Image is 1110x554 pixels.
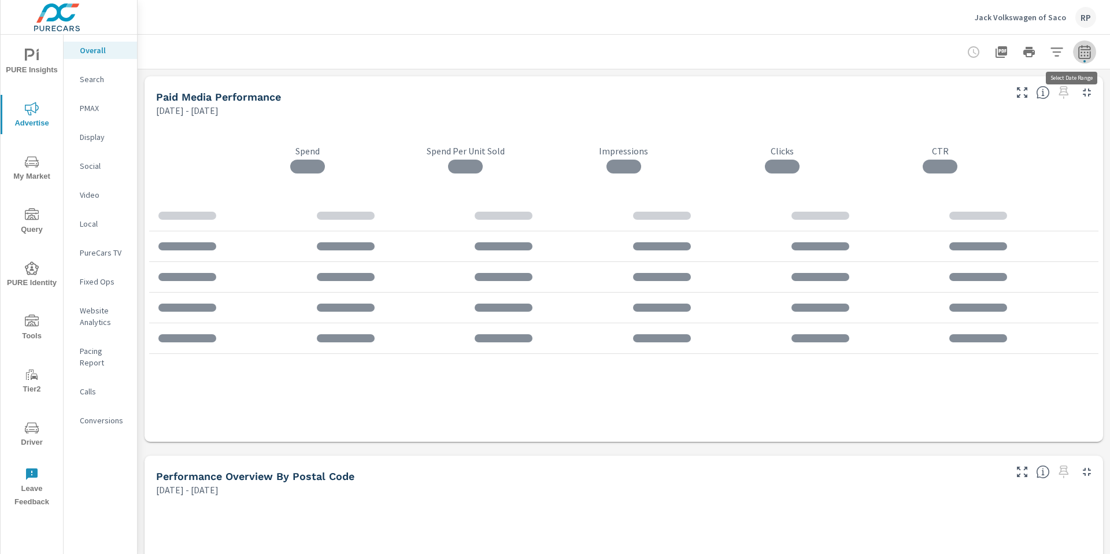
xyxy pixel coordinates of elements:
span: Leave Feedback [4,467,60,509]
span: Select a preset date range to save this widget [1054,83,1073,102]
h5: Performance Overview By Postal Code [156,470,354,482]
div: Conversions [64,412,137,429]
p: Impressions [545,145,703,157]
span: Advertise [4,102,60,130]
div: Video [64,186,137,204]
div: Calls [64,383,137,400]
p: PMAX [80,102,128,114]
span: Driver [4,421,60,449]
span: PURE Insights [4,49,60,77]
button: Minimize Widget [1078,83,1096,102]
p: Conversions [80,415,128,426]
p: Fixed Ops [80,276,128,287]
p: CTR [861,145,1020,157]
div: PMAX [64,99,137,117]
h5: Paid Media Performance [156,91,281,103]
p: Spend Per Unit Sold [387,145,545,157]
p: Jack Volkswagen of Saco [975,12,1066,23]
button: Minimize Widget [1078,463,1096,481]
button: Make Fullscreen [1013,83,1031,102]
button: Print Report [1017,40,1041,64]
span: PURE Identity [4,261,60,290]
p: Pacing Report [80,345,128,368]
p: Local [80,218,128,230]
p: Calls [80,386,128,397]
p: PureCars TV [80,247,128,258]
div: RP [1075,7,1096,28]
p: Social [80,160,128,172]
p: Spend [228,145,387,157]
p: [DATE] - [DATE] [156,483,219,497]
div: Overall [64,42,137,59]
div: Local [64,215,137,232]
div: Search [64,71,137,88]
span: Understand performance data by postal code. Individual postal codes can be selected and expanded ... [1036,465,1050,479]
div: Social [64,157,137,175]
p: Display [80,131,128,143]
p: Search [80,73,128,85]
div: Fixed Ops [64,273,137,290]
p: Website Analytics [80,305,128,328]
div: Website Analytics [64,302,137,331]
span: My Market [4,155,60,183]
button: Make Fullscreen [1013,463,1031,481]
div: PureCars TV [64,244,137,261]
button: Apply Filters [1045,40,1068,64]
span: Select a preset date range to save this widget [1054,463,1073,481]
span: Understand performance metrics over the selected time range. [1036,86,1050,99]
div: nav menu [1,35,63,514]
p: [DATE] - [DATE] [156,104,219,117]
div: Pacing Report [64,342,137,371]
p: Video [80,189,128,201]
div: Display [64,128,137,146]
span: Tier2 [4,368,60,396]
p: Overall [80,45,128,56]
button: "Export Report to PDF" [990,40,1013,64]
span: Tools [4,315,60,343]
p: Clicks [703,145,861,157]
span: Query [4,208,60,237]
